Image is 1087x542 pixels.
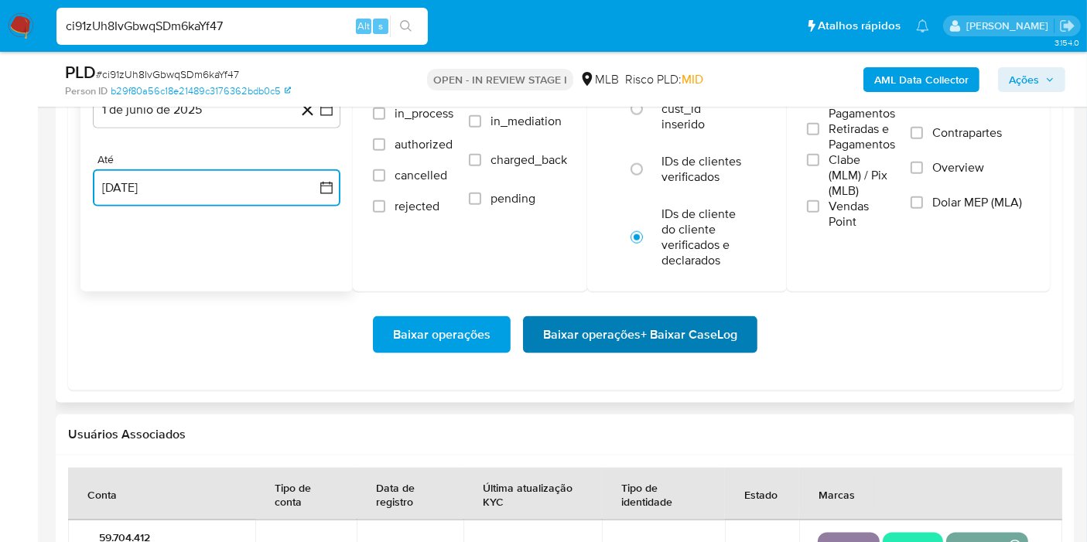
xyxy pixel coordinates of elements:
[390,15,422,37] button: search-icon
[1055,36,1079,49] span: 3.154.0
[65,60,96,84] b: PLD
[863,67,979,92] button: AML Data Collector
[966,19,1054,33] p: leticia.merlin@mercadolivre.com
[68,427,1062,442] h2: Usuários Associados
[579,71,619,88] div: MLB
[427,69,573,90] p: OPEN - IN REVIEW STAGE I
[96,66,239,82] span: # ci91zUh8IvGbwqSDm6kaYf47
[56,16,428,36] input: Pesquise usuários ou casos...
[1059,18,1075,34] a: Sair
[111,84,291,98] a: b29f80a56c18e21489c3176362bdb0c5
[625,71,703,88] span: Risco PLD:
[65,84,108,98] b: Person ID
[357,19,370,33] span: Alt
[1009,67,1039,92] span: Ações
[378,19,383,33] span: s
[874,67,969,92] b: AML Data Collector
[916,19,929,32] a: Notificações
[998,67,1065,92] button: Ações
[682,70,703,88] span: MID
[818,18,901,34] span: Atalhos rápidos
